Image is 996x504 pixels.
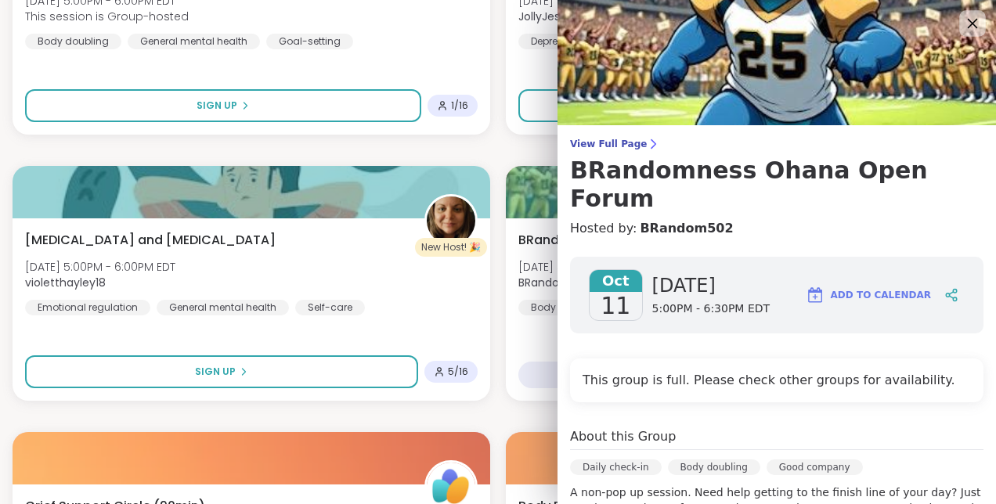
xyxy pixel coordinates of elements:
button: Sign Up [25,89,421,122]
span: View Full Page [570,138,983,150]
span: Sign Up [195,365,236,379]
div: Daily check-in [570,459,662,475]
div: Emotional regulation [25,300,150,315]
span: [DATE] 5:00PM - 6:00PM EDT [25,259,175,275]
span: Sign Up [197,99,237,113]
b: violetthayley18 [25,275,106,290]
b: BRandom502 [518,275,590,290]
div: Goal-setting [266,34,353,49]
span: BRandomness Ohana Open Forum [518,231,737,250]
span: This session is Group-hosted [25,9,189,24]
img: ShareWell Logomark [806,286,825,304]
span: [DATE] 5:00PM - 6:30PM EDT [518,259,668,275]
div: New Host! 🎉 [415,238,487,257]
div: Body doubling [668,459,760,475]
h4: This group is full. Please check other groups for availability. [583,371,971,390]
button: Sign Up [518,89,912,122]
div: Self-care [295,300,365,315]
b: JollyJessie38 [518,9,588,24]
div: Body doubling [25,34,121,49]
a: BRandom502 [640,219,733,238]
span: [DATE] [652,273,770,298]
span: Oct [590,270,642,292]
div: General mental health [157,300,289,315]
span: 1 / 16 [451,99,468,112]
h4: About this Group [570,427,676,446]
div: Group Full [518,362,908,388]
button: Add to Calendar [799,276,938,314]
span: [MEDICAL_DATA] and [MEDICAL_DATA] [25,231,276,250]
span: 5 / 16 [448,365,468,378]
h3: BRandomness Ohana Open Forum [570,157,983,213]
img: violetthayley18 [427,196,475,245]
span: 11 [601,292,630,320]
button: Sign Up [25,355,418,388]
div: Body doubling [518,300,615,315]
h4: Hosted by: [570,219,983,238]
a: View Full PageBRandomness Ohana Open Forum [570,138,983,213]
div: General mental health [128,34,260,49]
span: 5:00PM - 6:30PM EDT [652,301,770,317]
div: Depression [518,34,596,49]
div: Good company [767,459,863,475]
span: Add to Calendar [831,288,931,302]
